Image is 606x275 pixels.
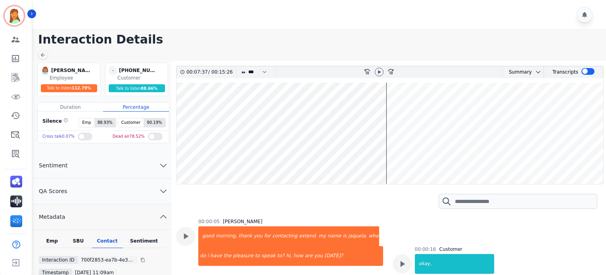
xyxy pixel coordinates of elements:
[199,226,215,246] div: good
[327,226,342,246] div: name
[141,86,157,91] span: 88.66 %
[41,84,97,92] div: Talk to listen
[502,66,532,78] div: Summary
[298,226,318,246] div: extend.
[39,238,65,248] div: Emp
[33,187,74,195] span: QA Scores
[223,218,263,225] div: [PERSON_NAME]
[209,246,222,266] div: have
[285,246,293,266] div: hi,
[118,118,144,127] span: Customer
[210,66,232,78] div: 00:15:26
[313,246,324,266] div: you
[215,226,238,246] div: morning,
[223,246,232,266] div: the
[238,226,253,246] div: thank
[347,226,368,246] div: jaquela.
[293,246,304,266] div: how
[94,118,116,127] span: 88.93 %
[199,246,207,266] div: do
[253,226,263,246] div: you
[263,226,272,246] div: for
[276,246,285,266] div: to?
[342,226,347,246] div: is
[117,75,166,81] div: Customer
[232,246,254,266] div: pleasure
[535,69,541,75] svg: chevron down
[416,254,494,274] div: okay,
[42,131,75,142] div: Cross talk 0.07 %
[92,238,123,248] div: Contact
[38,103,103,112] div: Duration
[33,213,71,221] span: Metadata
[144,118,165,127] span: 90.19 %
[50,75,98,81] div: Employee
[186,66,235,78] div: /
[113,131,145,142] div: Dead air 78.52 %
[38,32,606,47] h1: Interaction Details
[33,161,74,169] span: Sentiment
[324,246,383,266] div: [DATE]?
[103,103,169,112] div: Percentage
[318,226,327,246] div: my
[254,246,261,266] div: to
[119,66,159,75] div: [PHONE_NUMBER]
[207,246,209,266] div: i
[552,66,578,78] div: Transcripts
[33,153,171,178] button: Sentiment chevron down
[41,118,68,127] div: Silence
[109,84,165,92] div: Talk to listen
[159,212,168,222] svg: chevron up
[261,246,276,266] div: speak
[39,256,78,264] div: Interaction ID
[159,186,168,196] svg: chevron down
[65,238,91,248] div: SBU
[123,238,165,248] div: Sentiment
[79,118,94,127] span: Emp
[368,226,380,246] div: who
[78,256,137,264] div: 700f2853-ea7b-4e33-a1bc-327289473469
[33,204,171,230] button: Metadata chevron up
[159,161,168,170] svg: chevron down
[415,246,436,252] div: 00:00:16
[33,178,171,204] button: QA Scores chevron down
[72,86,91,90] span: 112.79 %
[109,66,117,75] span: -
[5,6,24,25] img: Bordered avatar
[439,246,462,252] div: Customer
[198,218,220,225] div: 00:00:05
[532,69,541,75] button: chevron down
[51,66,91,75] div: [PERSON_NAME]
[304,246,313,266] div: are
[271,226,298,246] div: contacting
[186,66,208,78] div: 00:07:37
